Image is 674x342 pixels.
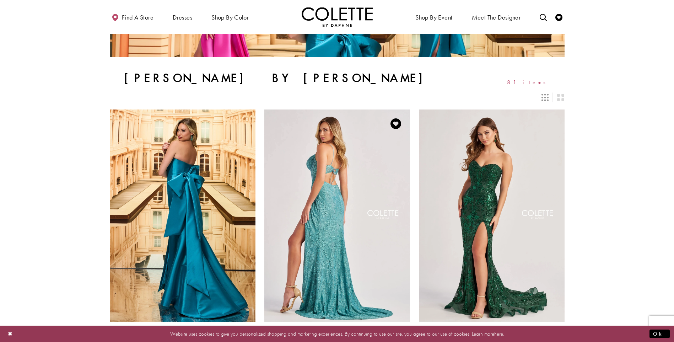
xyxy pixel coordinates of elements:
[173,14,192,21] span: Dresses
[124,71,438,85] h1: [PERSON_NAME] by [PERSON_NAME]
[415,14,452,21] span: Shop By Event
[264,109,410,321] a: Visit Colette by Daphne Style No. CL8405 Page
[414,7,454,27] span: Shop By Event
[419,109,565,321] a: Visit Colette by Daphne Style No. CL8440 Page
[110,109,255,321] a: Visit Colette by Daphne Style No. CL8470 Page
[649,329,670,338] button: Submit Dialog
[106,90,569,105] div: Layout Controls
[557,94,564,101] span: Switch layout to 2 columns
[470,7,523,27] a: Meet the designer
[541,94,549,101] span: Switch layout to 3 columns
[4,327,16,340] button: Close Dialog
[507,79,550,85] span: 81 items
[538,7,549,27] a: Toggle search
[110,7,155,27] a: Find a store
[494,330,503,337] a: here
[302,7,373,27] img: Colette by Daphne
[211,14,249,21] span: Shop by color
[302,7,373,27] a: Visit Home Page
[210,7,250,27] span: Shop by color
[51,329,623,338] p: Website uses cookies to give you personalized shopping and marketing experiences. By continuing t...
[554,7,564,27] a: Check Wishlist
[388,116,403,131] a: Add to Wishlist
[171,7,194,27] span: Dresses
[472,14,521,21] span: Meet the designer
[122,14,153,21] span: Find a store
